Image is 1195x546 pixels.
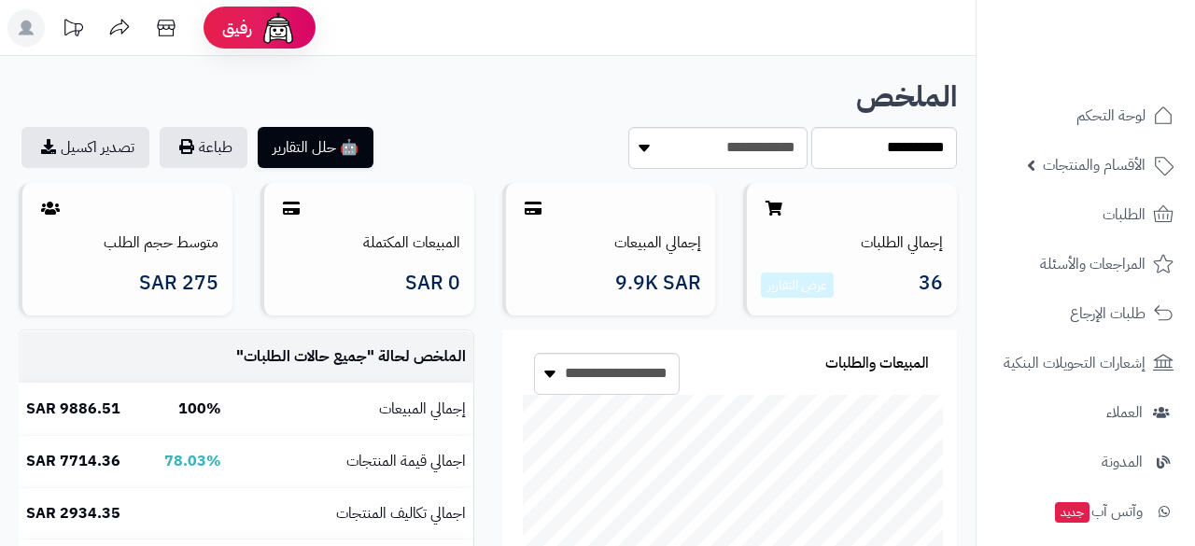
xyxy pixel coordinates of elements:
[160,127,247,168] button: طباعة
[861,231,943,254] a: إجمالي الطلبات
[1068,52,1177,91] img: logo-2.png
[1043,152,1146,178] span: الأقسام والمنتجات
[614,231,701,254] a: إجمالي المبيعات
[229,436,473,487] td: اجمالي قيمة المنتجات
[178,398,221,420] b: 100%
[244,345,367,368] span: جميع حالات الطلبات
[1070,301,1146,327] span: طلبات الإرجاع
[26,398,120,420] b: 9886.51 SAR
[139,273,218,294] span: 275 SAR
[1040,251,1146,277] span: المراجعات والأسئلة
[919,273,943,299] span: 36
[1102,449,1143,475] span: المدونة
[856,75,957,119] b: الملخص
[988,390,1184,435] a: العملاء
[229,384,473,435] td: إجمالي المبيعات
[1055,502,1090,523] span: جديد
[988,489,1184,534] a: وآتس آبجديد
[164,450,221,472] b: 78.03%
[825,356,929,372] h3: المبيعات والطلبات
[988,242,1184,287] a: المراجعات والأسئلة
[1053,498,1143,525] span: وآتس آب
[988,93,1184,138] a: لوحة التحكم
[26,502,120,525] b: 2934.35 SAR
[405,273,460,294] span: 0 SAR
[1106,399,1143,426] span: العملاء
[1076,103,1146,129] span: لوحة التحكم
[49,9,96,51] a: تحديثات المنصة
[988,440,1184,484] a: المدونة
[767,275,827,295] a: عرض التقارير
[104,231,218,254] a: متوسط حجم الطلب
[222,17,252,39] span: رفيق
[258,127,373,168] button: 🤖 حلل التقارير
[988,192,1184,237] a: الطلبات
[988,291,1184,336] a: طلبات الإرجاع
[229,488,473,539] td: اجمالي تكاليف المنتجات
[1103,202,1146,228] span: الطلبات
[26,450,120,472] b: 7714.36 SAR
[229,331,473,383] td: الملخص لحالة " "
[363,231,460,254] a: المبيعات المكتملة
[1004,350,1146,376] span: إشعارات التحويلات البنكية
[260,9,297,47] img: ai-face.png
[21,127,149,168] a: تصدير اكسيل
[988,341,1184,385] a: إشعارات التحويلات البنكية
[615,273,701,294] span: 9.9K SAR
